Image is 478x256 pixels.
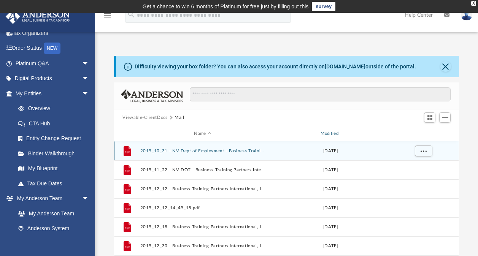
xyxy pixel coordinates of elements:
[82,71,97,87] span: arrow_drop_down
[471,1,476,6] div: close
[268,167,393,174] div: [DATE]
[325,63,365,70] a: [DOMAIN_NAME]
[175,114,184,121] button: Mail
[415,145,432,157] button: More options
[143,2,309,11] div: Get a chance to win 6 months of Platinum for free just by filling out this
[140,224,265,229] button: 2019_12_18 - Business Training Partners International, Inc..pdf
[127,10,135,19] i: search
[140,168,265,172] button: 2019_11_22 - NV DOT - Business Training Partners International, Inc..pdf
[82,86,97,101] span: arrow_drop_down
[140,186,265,191] button: 2019_12_12 - Business Training Partners International, Inc..pdf
[82,191,97,207] span: arrow_drop_down
[11,101,101,116] a: Overview
[268,243,393,250] div: [DATE]
[5,71,101,86] a: Digital Productsarrow_drop_down
[11,206,93,221] a: My Anderson Team
[11,176,101,191] a: Tax Due Dates
[312,2,335,11] a: survey
[140,205,265,210] button: 2019_12_12_14_49_15.pdf
[5,191,97,206] a: My Anderson Teamarrow_drop_down
[11,116,101,131] a: CTA Hub
[11,161,97,176] a: My Blueprint
[140,243,265,248] button: 2019_12_30 - Business Training Partners International, Inc..pdf
[268,224,393,231] div: [DATE]
[11,221,97,236] a: Anderson System
[103,14,112,20] a: menu
[11,146,101,161] a: Binder Walkthrough
[190,87,451,102] input: Search files and folders
[5,86,101,101] a: My Entitiesarrow_drop_down
[3,9,72,24] img: Anderson Advisors Platinum Portal
[140,130,265,137] div: Name
[118,130,137,137] div: id
[82,56,97,71] span: arrow_drop_down
[440,61,451,72] button: Close
[140,149,265,153] button: 2019_10_31 - NV Dept of Employment - Business Training Partners International, Inc..pdf
[103,11,112,20] i: menu
[439,112,451,123] button: Add
[461,9,472,21] img: User Pic
[11,131,101,146] a: Entity Change Request
[122,114,167,121] button: Viewable-ClientDocs
[5,41,101,56] a: Order StatusNEW
[268,205,393,212] div: [DATE]
[268,148,393,155] div: [DATE]
[268,130,393,137] div: Modified
[268,186,393,193] div: [DATE]
[5,25,101,41] a: Tax Organizers
[5,56,101,71] a: Platinum Q&Aarrow_drop_down
[44,43,60,54] div: NEW
[424,112,435,123] button: Switch to Grid View
[135,63,416,71] div: Difficulty viewing your box folder? You can also access your account directly on outside of the p...
[397,130,450,137] div: id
